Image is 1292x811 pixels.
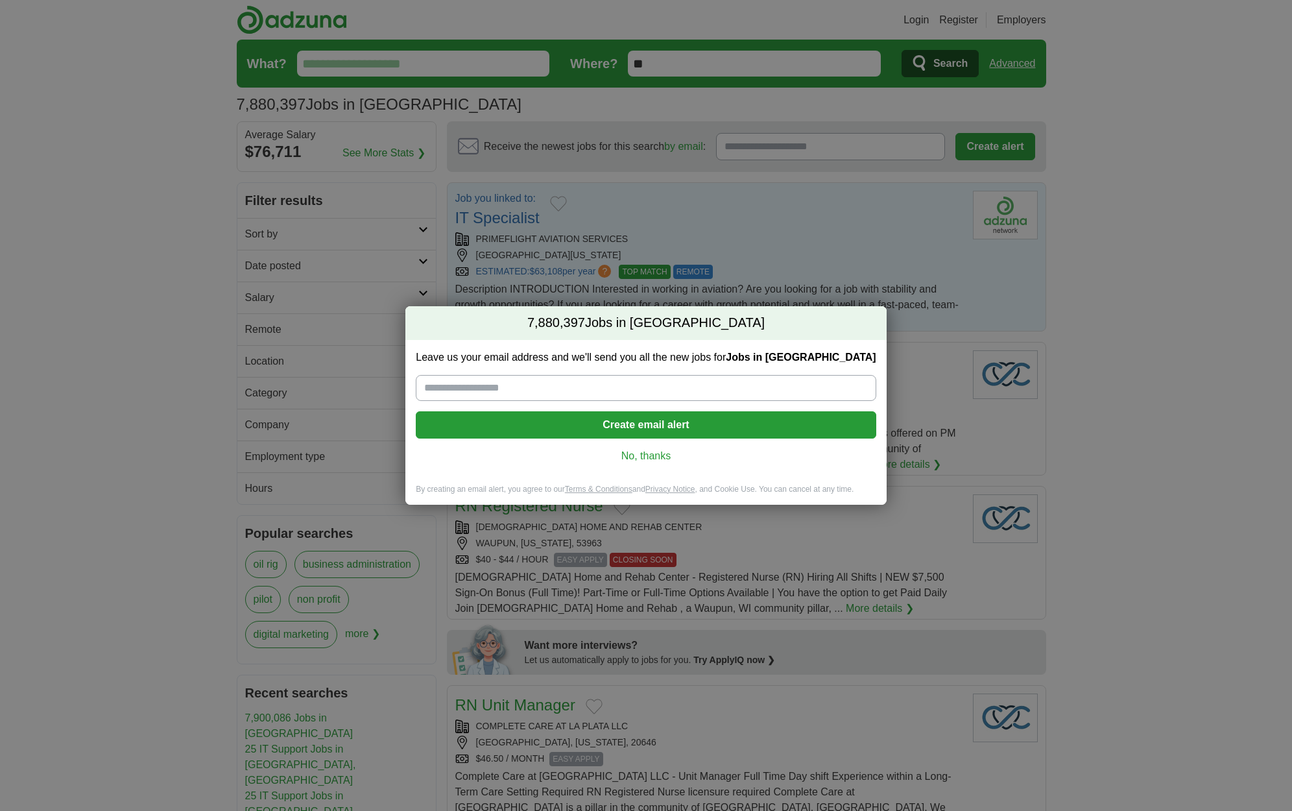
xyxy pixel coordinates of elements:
div: By creating an email alert, you agree to our and , and Cookie Use. You can cancel at any time. [405,484,886,505]
label: Leave us your email address and we'll send you all the new jobs for [416,350,876,365]
strong: Jobs in [GEOGRAPHIC_DATA] [726,352,876,363]
a: Privacy Notice [645,485,695,494]
button: Create email alert [416,411,876,439]
a: No, thanks [426,449,865,463]
span: 7,880,397 [527,314,585,332]
h2: Jobs in [GEOGRAPHIC_DATA] [405,306,886,340]
a: Terms & Conditions [565,485,632,494]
